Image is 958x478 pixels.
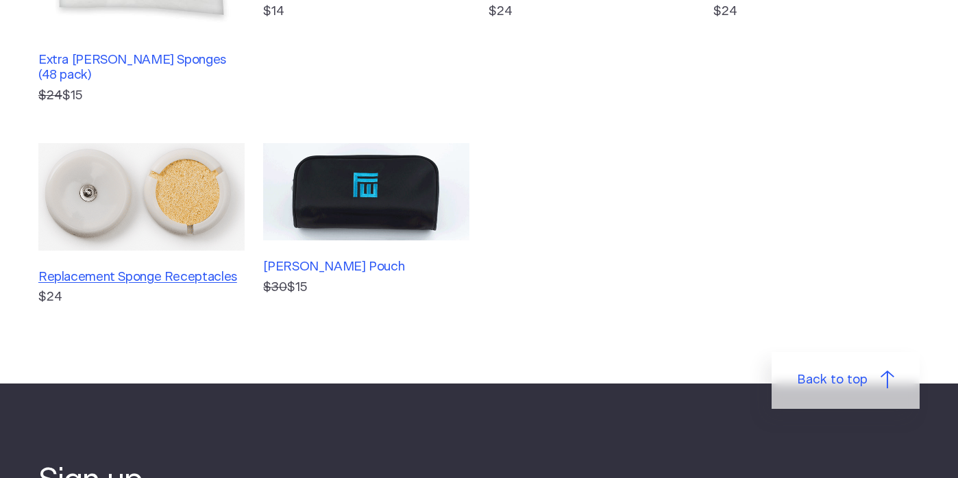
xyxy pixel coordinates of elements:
[772,352,920,410] a: Back to top
[263,278,469,297] p: $15
[38,288,245,307] p: $24
[713,2,920,21] p: $24
[263,260,469,275] h3: [PERSON_NAME] Pouch
[263,143,469,240] img: Fisher Wallace Pouch
[797,370,868,390] span: Back to top
[263,143,469,307] a: [PERSON_NAME] Pouch $30$15
[489,2,695,21] p: $24
[38,89,62,102] s: $24
[263,281,287,294] s: $30
[38,270,245,285] h3: Replacement Sponge Receptacles
[38,143,245,307] a: Replacement Sponge Receptacles$24
[263,2,469,21] p: $14
[38,53,245,84] h3: Extra [PERSON_NAME] Sponges (48 pack)
[38,86,245,105] p: $15
[38,143,245,251] img: Replacement Sponge Receptacles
